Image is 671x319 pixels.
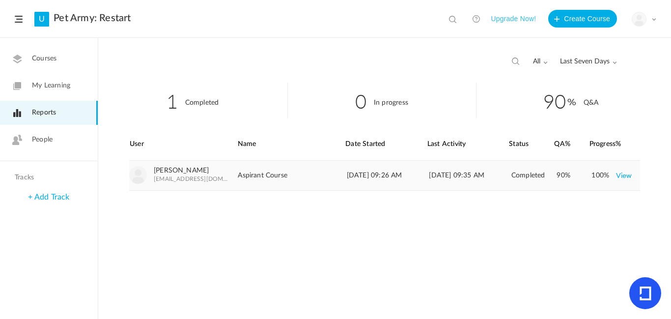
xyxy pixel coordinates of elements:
span: Last Seven Days [560,58,617,66]
div: Last Activity [427,128,508,160]
a: [PERSON_NAME] [154,167,209,175]
div: Date Started [345,128,426,160]
img: user-image.png [129,166,147,184]
div: [DATE] 09:26 AM [347,161,428,190]
span: 1 [167,87,178,115]
span: People [32,135,53,145]
a: View [616,167,632,184]
a: Pet Army: Restart [54,12,131,24]
span: Courses [32,54,56,64]
span: 0 [355,87,366,115]
h4: Tracks [15,174,81,182]
div: Completed [511,161,556,190]
span: all [533,58,548,66]
cite: In progress [374,99,408,106]
span: Aspirant Course [238,172,287,180]
div: User [130,128,237,160]
div: QA% [554,128,588,160]
span: [EMAIL_ADDRESS][DOMAIN_NAME] [154,175,229,182]
a: + Add Track [28,193,69,201]
div: 90% [557,161,591,190]
div: Name [238,128,345,160]
span: My Learning [32,81,70,91]
span: 90 [543,87,577,115]
cite: Completed [185,99,219,106]
a: U [34,12,49,27]
div: Progress% [589,128,640,160]
button: Create Course [548,10,617,28]
span: Reports [32,108,56,118]
img: user-image.png [632,12,646,26]
div: [DATE] 09:35 AM [429,161,510,190]
button: Upgrade Now! [491,10,536,28]
div: Status [509,128,554,160]
div: 100% [591,167,632,184]
cite: Q&A [584,99,599,106]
